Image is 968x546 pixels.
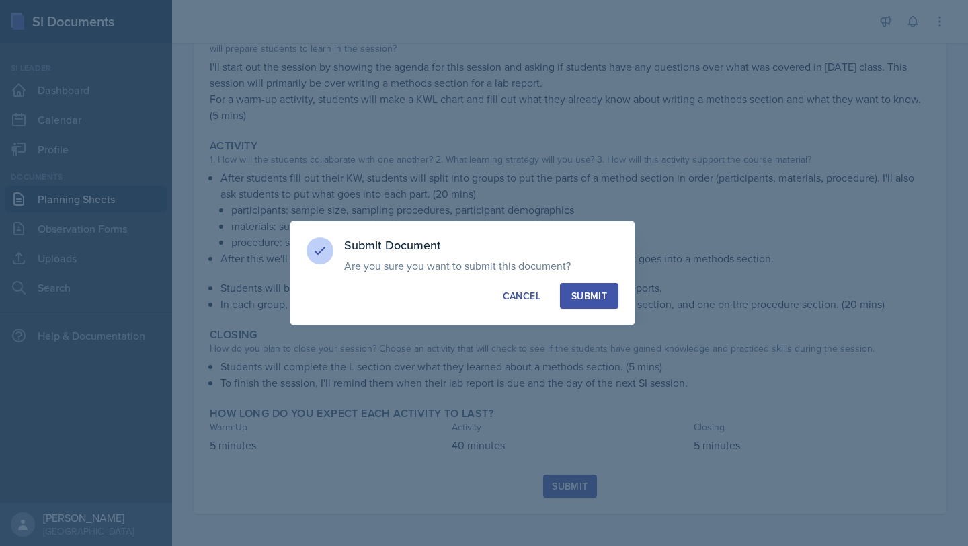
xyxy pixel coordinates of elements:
button: Cancel [491,283,552,309]
button: Submit [560,283,618,309]
h3: Submit Document [344,237,618,253]
div: Submit [571,289,607,303]
p: Are you sure you want to submit this document? [344,259,618,272]
div: Cancel [503,289,540,303]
